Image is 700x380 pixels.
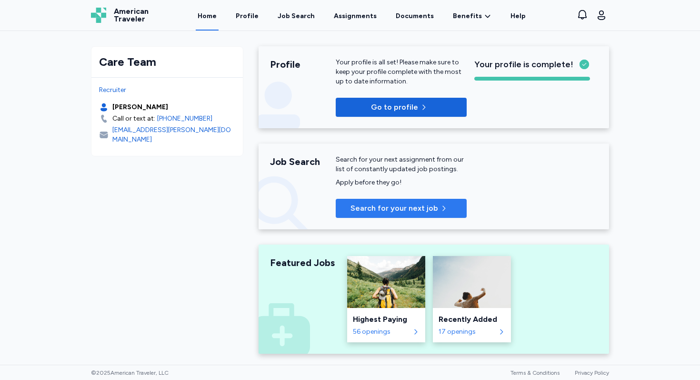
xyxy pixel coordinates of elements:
[353,314,420,325] div: Highest Paying
[433,256,511,308] img: Recently Added
[99,85,235,95] div: Recruiter
[91,8,106,23] img: Logo
[347,256,425,342] a: Highest PayingHighest Paying56 openings
[350,203,438,214] span: Search for your next job
[439,314,505,325] div: Recently Added
[336,199,467,218] button: Search for your next job
[112,114,155,123] div: Call or text at:
[347,256,425,308] img: Highest Paying
[157,114,212,123] a: [PHONE_NUMBER]
[439,327,496,337] div: 17 openings
[371,102,418,113] span: Go to profile
[336,98,467,117] button: Go to profile
[112,125,235,144] div: [EMAIL_ADDRESS][PERSON_NAME][DOMAIN_NAME]
[336,155,467,174] div: Search for your next assignment from our list of constantly updated job postings.
[336,58,467,86] div: Your profile is all set! Please make sure to keep your profile complete with the most up to date ...
[453,11,491,21] a: Benefits
[336,178,467,187] div: Apply before they go!
[99,54,235,70] div: Care Team
[91,369,169,377] span: © 2025 American Traveler, LLC
[112,103,168,112] div: [PERSON_NAME]
[474,58,573,71] span: Your profile is complete!
[114,8,149,23] span: American Traveler
[270,256,336,269] div: Featured Jobs
[353,327,410,337] div: 56 openings
[278,11,315,21] div: Job Search
[270,58,336,71] div: Profile
[510,370,560,376] a: Terms & Conditions
[196,1,219,31] a: Home
[453,11,482,21] span: Benefits
[575,370,609,376] a: Privacy Policy
[270,155,336,168] div: Job Search
[433,256,511,342] a: Recently AddedRecently Added17 openings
